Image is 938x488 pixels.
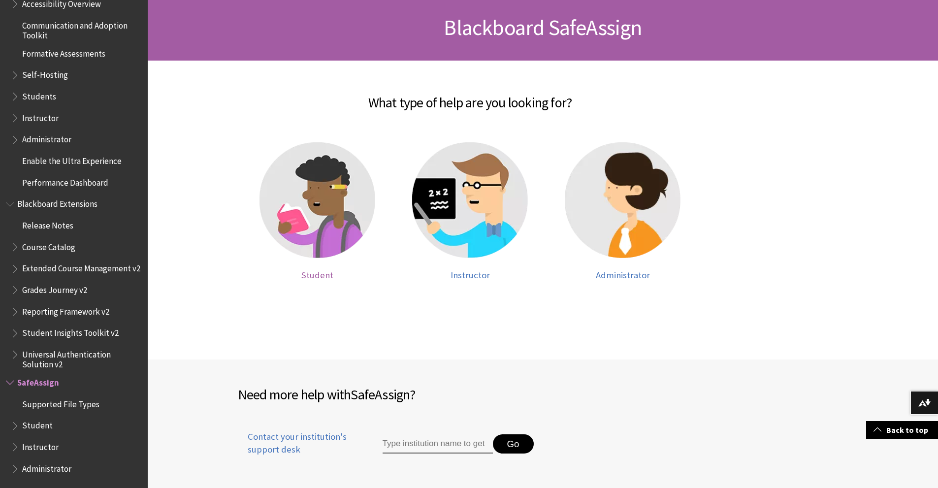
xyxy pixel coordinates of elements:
[22,282,87,295] span: Grades Journey v2
[22,418,53,431] span: Student
[22,346,141,369] span: Universal Authentication Solution v2
[22,460,71,474] span: Administrator
[22,45,105,59] span: Formative Assessments
[259,142,375,258] img: Student help
[22,17,141,40] span: Communication and Adoption Toolkit
[238,430,360,468] a: Contact your institution's support desk
[17,196,97,209] span: Blackboard Extensions
[22,88,56,101] span: Students
[251,142,384,281] a: Student help Student
[22,239,75,252] span: Course Catalog
[238,430,360,456] span: Contact your institution's support desk
[22,131,71,145] span: Administrator
[451,269,490,281] span: Instructor
[444,14,642,41] span: Blackboard SafeAssign
[22,325,119,338] span: Student Insights Toolkit v2
[22,110,59,123] span: Instructor
[565,142,680,258] img: Administrator help
[556,142,689,281] a: Administrator help Administrator
[383,434,493,454] input: Type institution name to get support
[22,396,99,409] span: Supported File Types
[22,153,122,166] span: Enable the Ultra Experience
[165,80,776,113] h2: What type of help are you looking for?
[22,67,68,80] span: Self-Hosting
[866,421,938,439] a: Back to top
[22,260,140,274] span: Extended Course Management v2
[238,384,543,405] h2: Need more help with ?
[412,142,528,258] img: Instructor help
[6,196,142,370] nav: Book outline for Blackboard Extensions
[22,303,109,317] span: Reporting Framework v2
[22,439,59,452] span: Instructor
[22,174,108,188] span: Performance Dashboard
[351,386,410,403] span: SafeAssign
[301,269,333,281] span: Student
[404,142,537,281] a: Instructor help Instructor
[17,374,59,388] span: SafeAssign
[22,217,73,230] span: Release Notes
[493,434,534,454] button: Go
[596,269,650,281] span: Administrator
[6,374,142,477] nav: Book outline for Blackboard SafeAssign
